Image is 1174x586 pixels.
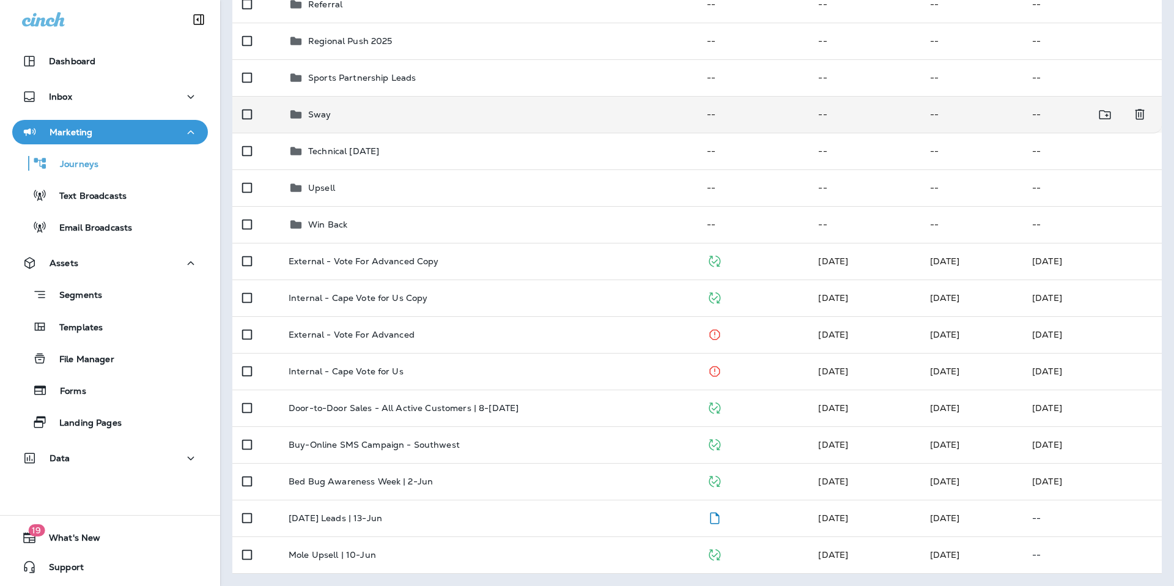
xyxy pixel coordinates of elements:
[12,214,208,240] button: Email Broadcasts
[707,365,722,376] span: Stopped
[12,251,208,275] button: Assets
[12,150,208,176] button: Journeys
[930,513,960,524] span: Victoria Turpin
[1022,426,1162,463] td: [DATE]
[289,330,415,339] p: External - Vote For Advanced
[12,314,208,339] button: Templates
[47,223,132,234] p: Email Broadcasts
[28,524,45,536] span: 19
[1022,133,1162,169] td: --
[707,548,722,559] span: Published
[808,59,920,96] td: --
[1022,463,1162,500] td: [DATE]
[47,354,114,366] p: File Manager
[308,183,335,193] p: Upsell
[12,409,208,435] button: Landing Pages
[37,562,84,577] span: Support
[1022,96,1115,133] td: --
[808,206,920,243] td: --
[1032,513,1152,523] p: --
[289,256,439,266] p: External - Vote For Advanced Copy
[707,511,722,522] span: Draft
[697,206,808,243] td: --
[50,258,78,268] p: Assets
[308,36,393,46] p: Regional Push 2025
[818,439,848,450] span: Victoria Turpin
[707,291,722,302] span: Published
[1128,102,1152,127] button: Delete
[920,96,1022,133] td: --
[1022,390,1162,426] td: [DATE]
[308,146,379,156] p: Technical [DATE]
[707,328,722,339] span: Stopped
[930,476,960,487] span: Victoria Turpin
[920,206,1022,243] td: --
[1022,243,1162,280] td: [DATE]
[12,120,208,144] button: Marketing
[308,220,347,229] p: Win Back
[1022,206,1162,243] td: --
[1022,316,1162,353] td: [DATE]
[920,133,1022,169] td: --
[308,73,416,83] p: Sports Partnership Leads
[12,281,208,308] button: Segments
[12,84,208,109] button: Inbox
[697,169,808,206] td: --
[818,329,848,340] span: Victoria Turpin
[37,533,100,547] span: What's New
[707,401,722,412] span: Published
[808,23,920,59] td: --
[12,446,208,470] button: Data
[1022,280,1162,316] td: [DATE]
[697,133,808,169] td: --
[808,169,920,206] td: --
[930,549,960,560] span: Victoria Turpin
[930,439,960,450] span: Victoria Turpin
[49,56,95,66] p: Dashboard
[697,23,808,59] td: --
[49,92,72,102] p: Inbox
[47,418,122,429] p: Landing Pages
[289,550,376,560] p: Mole Upsell | 10-Jun
[12,525,208,550] button: 19What's New
[707,475,722,486] span: Published
[48,386,86,398] p: Forms
[808,133,920,169] td: --
[289,477,433,486] p: Bed Bug Awareness Week | 2-Jun
[12,377,208,403] button: Forms
[818,402,848,414] span: Victoria Turpin
[289,293,427,303] p: Internal - Cape Vote for Us Copy
[930,292,960,303] span: Victoria Turpin
[1022,353,1162,390] td: [DATE]
[930,366,960,377] span: Victoria Turpin
[50,453,70,463] p: Data
[697,59,808,96] td: --
[818,476,848,487] span: Victoria Turpin
[920,169,1022,206] td: --
[1032,550,1152,560] p: --
[818,256,848,267] span: Victoria Turpin
[707,254,722,265] span: Published
[50,127,92,137] p: Marketing
[289,440,460,450] p: Buy-Online SMS Campaign - Southwest
[12,346,208,371] button: File Manager
[930,329,960,340] span: Victoria Turpin
[289,366,404,376] p: Internal - Cape Vote for Us
[920,59,1022,96] td: --
[182,7,216,32] button: Collapse Sidebar
[697,96,808,133] td: --
[1093,102,1118,127] button: Move to folder
[707,438,722,449] span: Published
[1022,169,1162,206] td: --
[818,513,848,524] span: Victoria Turpin
[1022,59,1162,96] td: --
[12,182,208,208] button: Text Broadcasts
[308,109,331,119] p: Sway
[818,292,848,303] span: Victoria Turpin
[930,402,960,414] span: Victoria Turpin
[818,366,848,377] span: Victoria Turpin
[47,191,127,202] p: Text Broadcasts
[12,555,208,579] button: Support
[1022,23,1162,59] td: --
[289,403,519,413] p: Door-to-Door Sales - All Active Customers | 8-[DATE]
